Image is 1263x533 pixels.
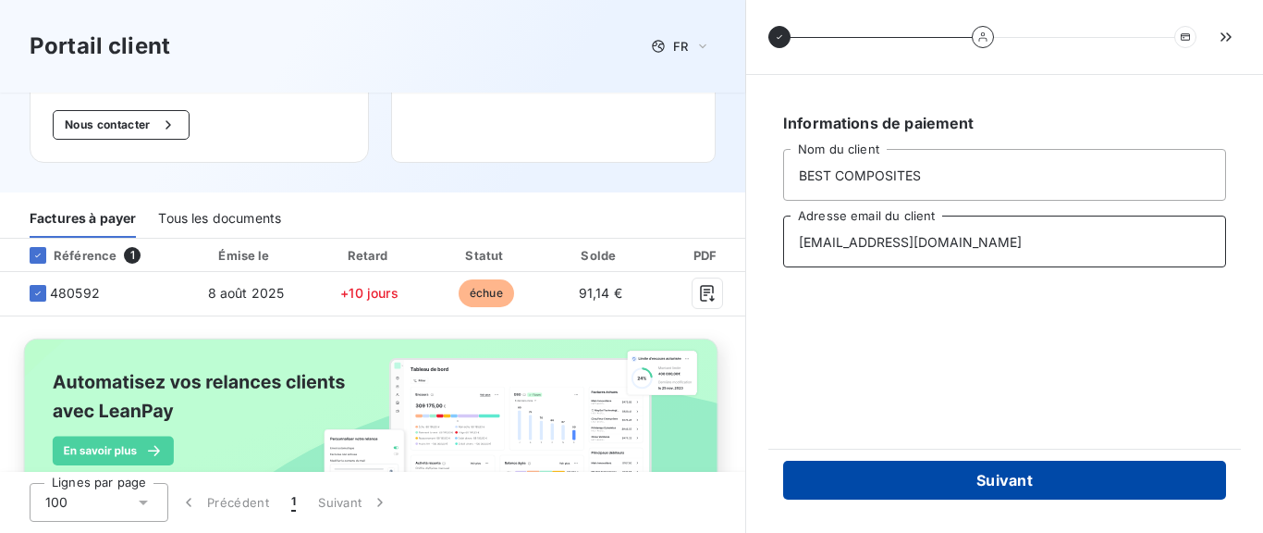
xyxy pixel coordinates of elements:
div: Référence [15,247,116,264]
input: placeholder [783,216,1226,267]
span: 1 [291,493,296,512]
button: Précédent [168,483,280,522]
div: Tous les documents [158,199,281,238]
input: placeholder [783,149,1226,201]
div: Factures à payer [30,199,136,238]
div: PDF [660,246,754,265]
h3: Portail client [30,30,170,63]
span: 8 août 2025 [208,285,285,301]
div: Retard [314,246,425,265]
span: FR [673,39,688,54]
span: 480592 [50,284,100,303]
div: Émise le [185,246,306,265]
div: Solde [547,246,653,265]
span: 91,14 € [579,285,622,301]
button: 1 [280,483,307,522]
button: Nous contacter [53,110,190,140]
h6: Informations de paiement [783,112,1226,134]
button: Suivant [307,483,400,522]
button: Suivant [783,461,1226,500]
span: échue [459,279,514,307]
span: 100 [45,493,67,512]
span: 1 [124,247,141,264]
div: Statut [432,246,540,265]
span: +10 jours [340,285,398,301]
